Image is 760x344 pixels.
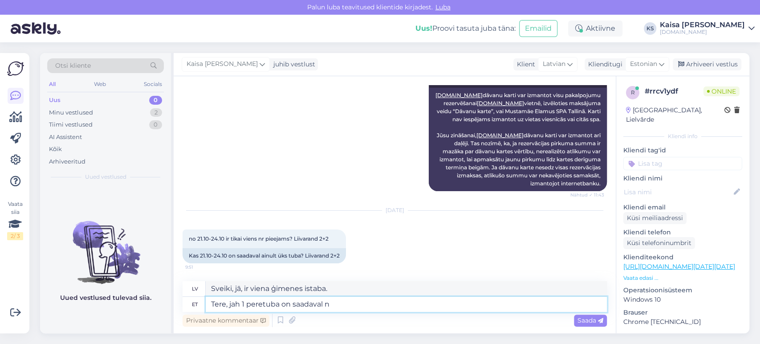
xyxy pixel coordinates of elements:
[415,23,516,34] div: Proovi tasuta juba täna:
[623,157,742,170] input: Lisa tag
[206,281,607,296] textarea: Sveiki, jā, ir viena ģimenes istaba.
[7,232,23,240] div: 2 / 3
[183,206,607,214] div: [DATE]
[149,120,162,129] div: 0
[623,212,687,224] div: Küsi meiliaadressi
[192,297,198,312] div: et
[543,59,565,69] span: Latvian
[623,174,742,183] p: Kliendi nimi
[49,145,62,154] div: Kõik
[626,106,724,124] div: [GEOGRAPHIC_DATA], Lielvārde
[513,60,535,69] div: Klient
[189,235,329,242] span: no 21.10-24.10 ir tikai viens nr pieejams? Liivarand 2+2
[192,281,198,296] div: lv
[623,274,742,282] p: Vaata edasi ...
[623,286,742,295] p: Operatsioonisüsteem
[577,316,603,324] span: Saada
[644,22,656,35] div: KS
[183,315,269,327] div: Privaatne kommentaar
[47,78,57,90] div: All
[624,187,732,197] input: Lisa nimi
[40,205,171,285] img: No chats
[60,293,151,303] p: Uued vestlused tulevad siia.
[150,108,162,117] div: 2
[85,173,126,181] span: Uued vestlused
[570,192,604,198] span: Nähtud ✓ 11:43
[49,157,85,166] div: Arhiveeritud
[631,89,635,96] span: r
[623,203,742,212] p: Kliendi email
[7,200,23,240] div: Vaata siia
[435,92,483,98] a: [DOMAIN_NAME]
[476,132,524,139] a: [DOMAIN_NAME]
[185,264,219,270] span: 9:51
[660,21,755,36] a: Kaisa [PERSON_NAME][DOMAIN_NAME]
[519,20,557,37] button: Emailid
[623,146,742,155] p: Kliendi tag'id
[568,20,622,37] div: Aktiivne
[7,60,24,77] img: Askly Logo
[623,237,695,249] div: Küsi telefoninumbrit
[623,262,735,270] a: [URL][DOMAIN_NAME][DATE][DATE]
[270,60,315,69] div: juhib vestlust
[49,120,93,129] div: Tiimi vestlused
[703,86,740,96] span: Online
[623,317,742,327] p: Chrome [TECHNICAL_ID]
[206,297,607,312] textarea: Tere, jah 1 peretuba on saadaval n
[49,108,93,117] div: Minu vestlused
[429,88,607,191] div: dāvanu karti var izmantot visu pakalpojumu rezervēšanai vietnē, izvēloties maksājuma veidu “Dāvan...
[149,96,162,105] div: 0
[623,228,742,237] p: Kliendi telefon
[415,24,432,33] b: Uus!
[585,60,622,69] div: Klienditugi
[645,86,703,97] div: # rrcv1ydf
[623,253,742,262] p: Klienditeekond
[623,308,742,317] p: Brauser
[660,29,745,36] div: [DOMAIN_NAME]
[49,96,61,105] div: Uus
[623,295,742,304] p: Windows 10
[49,133,82,142] div: AI Assistent
[92,78,108,90] div: Web
[673,58,741,70] div: Arhiveeri vestlus
[660,21,745,29] div: Kaisa [PERSON_NAME]
[623,132,742,140] div: Kliendi info
[142,78,164,90] div: Socials
[477,100,524,106] a: [DOMAIN_NAME]
[630,59,657,69] span: Estonian
[187,59,258,69] span: Kaisa [PERSON_NAME]
[55,61,91,70] span: Otsi kliente
[183,248,346,263] div: Kas 21.10-24.10 on saadaval ainult üks tuba? Liivarand 2+2
[433,3,453,11] span: Luba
